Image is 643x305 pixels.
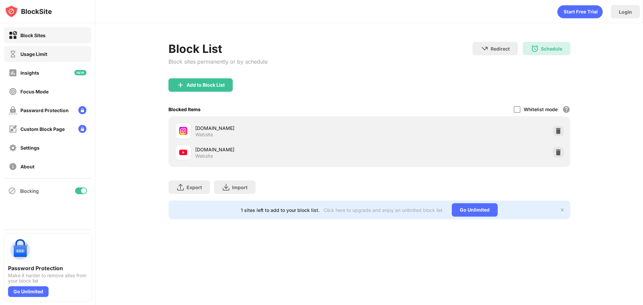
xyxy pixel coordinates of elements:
[78,106,86,114] img: lock-menu.svg
[179,148,187,156] img: favicons
[20,70,39,76] div: Insights
[8,286,49,297] div: Go Unlimited
[20,126,65,132] div: Custom Block Page
[324,207,444,213] div: Click here to upgrade and enjoy an unlimited block list.
[524,106,558,112] div: Whitelist mode
[9,144,17,152] img: settings-off.svg
[8,265,87,272] div: Password Protection
[195,153,213,159] div: Website
[8,187,16,195] img: blocking-icon.svg
[168,58,268,65] div: Block sites permanently or by schedule
[20,51,47,57] div: Usage Limit
[195,125,369,132] div: [DOMAIN_NAME]
[560,207,565,213] img: x-button.svg
[74,70,86,75] img: new-icon.svg
[491,46,510,52] div: Redirect
[195,132,213,138] div: Website
[541,46,562,52] div: Schedule
[20,164,34,169] div: About
[187,184,202,190] div: Export
[168,42,268,56] div: Block List
[78,125,86,133] img: lock-menu.svg
[9,125,17,133] img: customize-block-page-off.svg
[8,273,87,284] div: Make it harder to remove sites from your block list
[9,106,17,115] img: password-protection-off.svg
[557,5,603,18] div: animation
[195,146,369,153] div: [DOMAIN_NAME]
[179,127,187,135] img: favicons
[8,238,32,262] img: push-password-protection.svg
[168,106,201,112] div: Blocked Items
[20,89,49,94] div: Focus Mode
[20,145,40,151] div: Settings
[452,203,498,217] div: Go Unlimited
[9,50,17,58] img: time-usage-off.svg
[9,87,17,96] img: focus-off.svg
[5,5,52,18] img: logo-blocksite.svg
[9,31,17,40] img: block-on.svg
[20,188,39,194] div: Blocking
[9,162,17,171] img: about-off.svg
[241,207,319,213] div: 1 sites left to add to your block list.
[20,32,46,38] div: Block Sites
[187,82,225,88] div: Add to Block List
[232,184,247,190] div: Import
[619,9,632,15] div: Login
[20,107,69,113] div: Password Protection
[9,69,17,77] img: insights-off.svg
